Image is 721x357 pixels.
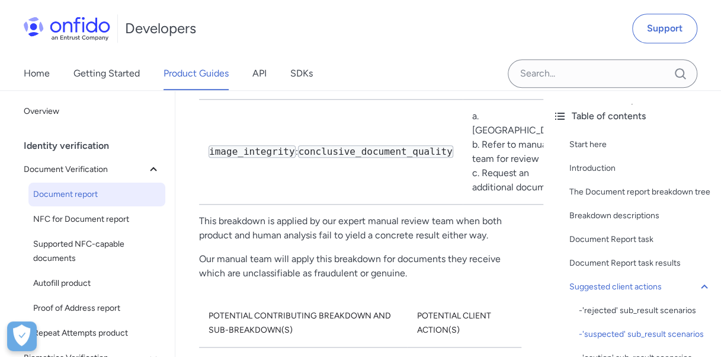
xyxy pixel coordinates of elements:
div: Cookie Preferences [7,321,37,351]
div: - 'suspected' sub_result scenarios [579,327,712,342]
input: Onfido search input field [508,59,697,88]
a: NFC for Document report [28,208,165,231]
a: API [252,57,267,90]
span: Supported NFC-capable documents [33,237,161,266]
h1: Developers [125,19,196,38]
a: Document Report task results [569,256,712,270]
th: Potential client action(s) [407,299,521,348]
span: Proof of Address report [33,301,161,315]
a: Breakdown descriptions [569,209,712,223]
span: Autofill product [33,276,161,291]
td: : [199,100,463,205]
th: Potential contributing breakdown and sub-breakdown(s) [199,299,407,348]
span: Document report [33,187,161,202]
a: Support [632,14,697,43]
div: - 'rejected' sub_result scenarios [579,304,712,318]
p: This breakdown is applied by our expert manual review team when both product and human analysis f... [199,214,520,243]
button: Document Verification [19,158,165,181]
a: Getting Started [73,57,140,90]
a: The Document report breakdown tree [569,185,712,199]
a: -'rejected' sub_result scenarios [579,304,712,318]
a: Autofill product [28,272,165,295]
span: Repeat Attempts product [33,326,161,340]
a: SDKs [290,57,313,90]
td: a. [GEOGRAPHIC_DATA] b. Refer to manual team for review c. Request an additional document [463,100,577,205]
p: Our manual team will apply this breakdown for documents they receive which are unclassifiable as ... [199,252,520,280]
span: Document Verification [24,162,146,177]
a: Product Guides [164,57,229,90]
a: Suggested client actions [569,280,712,294]
a: Document report [28,183,165,206]
a: Home [24,57,50,90]
a: Supported NFC-capable documents [28,232,165,270]
button: Open Preferences [7,321,37,351]
a: Start here [569,138,712,152]
span: NFC for Document report [33,212,161,227]
div: Identity verification [24,134,170,158]
div: Table of contents [553,109,712,123]
a: Document Report task [569,232,712,247]
span: Overview [24,104,161,119]
a: -'suspected' sub_result scenarios [579,327,712,342]
a: Proof of Address report [28,297,165,320]
a: Repeat Attempts product [28,321,165,345]
code: image_integrity [209,145,296,158]
code: conclusive_document_quality [298,145,453,158]
img: Onfido Logo [24,17,110,40]
a: Overview [19,100,165,123]
a: Introduction [569,161,712,176]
